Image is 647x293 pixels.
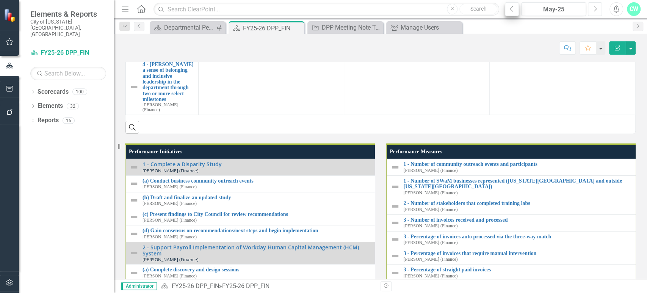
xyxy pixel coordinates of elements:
small: [PERSON_NAME] (Finance) [143,274,197,279]
img: Not Defined [391,268,400,277]
a: Departmental Performance Plans [152,23,214,32]
img: Not Defined [130,163,139,172]
a: DPP Meeting Note Taker Report // PAR [309,23,381,32]
td: Double-Click to Edit Right Click for Context Menu [126,209,382,225]
button: May-25 [521,2,586,16]
a: (a) Conduct business community outreach events [143,178,378,184]
img: Not Defined [130,229,139,238]
img: Not Defined [391,235,400,244]
td: Double-Click to Edit [490,59,635,115]
div: May-25 [524,5,583,14]
div: » [161,282,374,291]
td: Double-Click to Edit Right Click for Context Menu [126,59,199,115]
small: [PERSON_NAME] (Finance) [143,102,194,112]
div: 32 [67,103,79,109]
small: [PERSON_NAME] (Finance) [143,218,197,223]
a: 3 - Number of invoices received and processed [404,217,639,223]
img: Not Defined [130,268,139,277]
td: Double-Click to Edit [344,59,490,115]
span: Search [470,6,487,12]
div: Manage Users [401,23,460,32]
a: 2 - Number of stakeholders that completed training labs [404,200,639,206]
img: Not Defined [130,196,139,205]
div: FY25-26 DPP_FIN [243,24,302,33]
img: Not Defined [130,213,139,222]
a: Manage Users [388,23,460,32]
a: (c) Present findings to City Council for review recommendations [143,211,378,217]
a: (d) Gain consensus on recommendations/next steps and begin implementation [143,228,378,233]
small: [PERSON_NAME] (Finance) [404,191,458,195]
small: [PERSON_NAME] (Finance) [143,235,197,239]
small: [PERSON_NAME] (Finance) [143,257,199,262]
a: 1 - Number of SWaM businesses represented ([US_STATE][GEOGRAPHIC_DATA] and outside [US_STATE][GEO... [404,178,639,190]
td: Double-Click to Edit Right Click for Context Menu [387,248,642,265]
small: [PERSON_NAME] (Finance) [143,168,199,173]
a: Scorecards [38,88,69,96]
a: (b) Draft and finalize an updated study [143,195,378,200]
img: Not Defined [391,182,400,191]
small: [PERSON_NAME] (Finance) [143,184,197,189]
td: Double-Click to Edit [199,59,344,115]
img: Not Defined [391,163,400,172]
div: Departmental Performance Plans [164,23,214,32]
a: Elements [38,102,63,110]
span: Administrator [121,282,157,290]
small: [PERSON_NAME] (Finance) [404,240,458,245]
img: ClearPoint Strategy [4,8,17,22]
button: Search [459,4,497,14]
td: Double-Click to Edit Right Click for Context Menu [126,159,382,176]
small: [PERSON_NAME] (Finance) [404,257,458,262]
td: Double-Click to Edit Right Click for Context Menu [387,231,642,248]
a: 1 - Complete a Disparity Study [143,161,378,167]
div: 16 [63,117,75,124]
a: 3 - Percentage of straight paid invoices [404,267,639,273]
small: [PERSON_NAME] (Finance) [404,224,458,228]
a: 3 - Percentage of invoices auto processed via the three-way match [404,234,639,239]
small: [PERSON_NAME] (Finance) [404,274,458,279]
td: Double-Click to Edit Right Click for Context Menu [387,215,642,232]
a: 2 - Support Payroll Implementation of Workday Human Capital Management (HCM) System [143,244,378,256]
a: 4 - [PERSON_NAME] a sense of belonging and inclusive leadership in the department through two or ... [143,61,194,102]
td: Double-Click to Edit Right Click for Context Menu [126,192,382,209]
img: Not Defined [130,179,139,188]
a: FY25-26 DPP_FIN [171,282,219,290]
img: Not Defined [391,252,400,261]
td: Double-Click to Edit Right Click for Context Menu [126,265,382,281]
input: Search Below... [30,67,106,80]
img: Not Defined [391,202,400,211]
td: Double-Click to Edit Right Click for Context Menu [126,176,382,192]
a: Reports [38,116,59,125]
td: Double-Click to Edit Right Click for Context Menu [126,242,382,265]
td: Double-Click to Edit Right Click for Context Menu [126,225,382,242]
span: Elements & Reports [30,9,106,19]
button: CW [627,2,641,16]
a: 1 - Number of community outreach events and participants [404,161,639,167]
small: [PERSON_NAME] (Finance) [404,168,458,173]
img: Not Defined [130,82,139,91]
a: 3 - Percentage of invoices that require manual intervention [404,250,639,256]
a: FY25-26 DPP_FIN [30,49,106,57]
small: [PERSON_NAME] (Finance) [404,207,458,212]
td: Double-Click to Edit Right Click for Context Menu [387,198,642,215]
div: FY25-26 DPP_FIN [222,282,269,290]
input: Search ClearPoint... [154,3,499,16]
td: Double-Click to Edit Right Click for Context Menu [387,265,642,281]
a: (a) Complete discovery and design sessions [143,267,378,273]
td: Double-Click to Edit Right Click for Context Menu [387,176,642,198]
small: City of [US_STATE][GEOGRAPHIC_DATA], [GEOGRAPHIC_DATA] [30,19,106,37]
div: DPP Meeting Note Taker Report // PAR [322,23,381,32]
td: Double-Click to Edit Right Click for Context Menu [387,159,642,176]
div: 100 [72,88,87,95]
small: [PERSON_NAME] (Finance) [143,201,197,206]
img: Not Defined [391,218,400,227]
img: Not Defined [130,249,139,258]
